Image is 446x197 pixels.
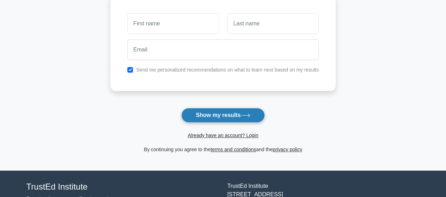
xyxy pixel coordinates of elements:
a: privacy policy [273,147,302,152]
button: Show my results [181,108,264,123]
a: terms and conditions [210,147,256,152]
input: Email [127,39,319,60]
a: Already have an account? Login [188,133,258,138]
h4: TrustEd Institute [26,182,219,192]
input: First name [127,13,219,34]
input: Last name [227,13,319,34]
div: By continuing you agree to the and the [106,145,340,154]
label: Send me personalized recommendations on what to learn next based on my results [136,67,319,73]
